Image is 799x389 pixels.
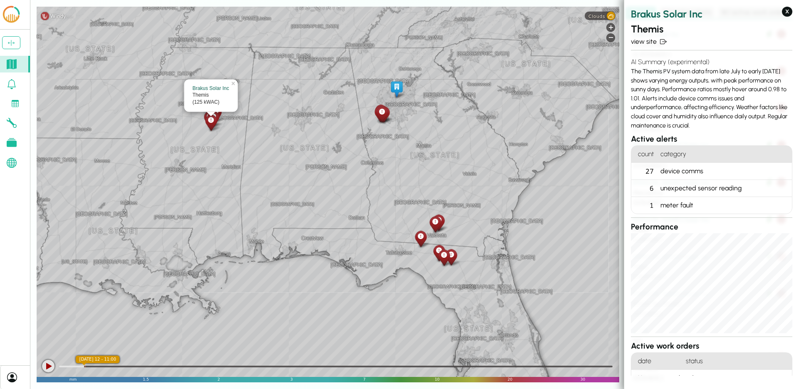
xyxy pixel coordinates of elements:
[682,353,792,370] h4: status
[376,105,391,123] div: Pallas
[375,105,389,123] div: Coeus
[631,54,792,133] div: The Themis PV system data from late July to early [DATE] shows varying energy outputs, with peak ...
[203,113,218,132] div: Themis
[428,214,442,233] div: Styx
[631,57,792,67] h4: AI Summary (experimental)
[192,99,229,106] div: (125 kWAC)
[657,146,792,163] h4: category
[192,85,229,92] div: Brakus Solar Inc
[76,356,119,363] div: local time
[413,229,428,248] div: Cronus
[588,13,605,19] span: Clouds
[631,22,792,37] h2: Themis
[631,7,792,22] h2: Brakus Solar Inc
[373,104,387,123] div: Asteria
[657,163,792,180] div: device comms
[631,163,657,180] div: 27
[631,37,792,47] a: view site
[631,340,792,352] h3: Active work orders
[631,180,657,197] div: 6
[1,5,21,24] img: LCOE.ai
[782,7,792,17] button: X
[631,353,682,370] h4: date
[202,109,217,128] div: Dione
[631,197,657,214] div: 1
[373,103,388,122] div: Theia
[631,370,792,387] div: No active work orders
[631,146,657,163] h4: count
[206,109,220,128] div: Epimetheus
[606,23,615,32] div: Zoom in
[657,197,792,214] div: meter fault
[437,248,451,267] div: Astraeus
[230,79,238,85] a: ×
[389,80,404,98] div: HQ
[192,92,229,99] div: Themis
[444,247,458,266] div: Rhea
[606,33,615,42] div: Zoom out
[432,243,446,262] div: Crius
[657,180,792,197] div: unexpected sensor reading
[431,213,446,232] div: Aura
[208,104,223,123] div: Hyperion
[631,133,792,145] h3: Active alerts
[76,356,119,363] div: [DATE] 12 - 11:00
[631,221,792,233] h3: Performance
